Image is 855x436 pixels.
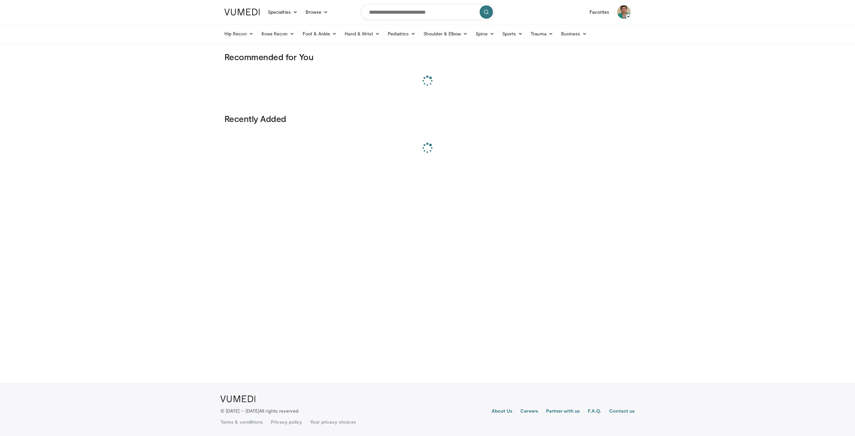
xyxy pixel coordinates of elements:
a: Trauma [527,27,557,40]
a: Spine [472,27,498,40]
input: Search topics, interventions [361,4,494,20]
a: Partner with us [546,408,580,416]
a: Sports [498,27,527,40]
a: Knee Recon [258,27,299,40]
a: F.A.Q. [588,408,601,416]
a: Your privacy choices [310,419,356,425]
a: Careers [520,408,538,416]
a: Hand & Wrist [341,27,384,40]
a: Shoulder & Elbow [419,27,472,40]
a: Pediatrics [384,27,419,40]
img: Avatar [617,5,631,19]
a: About Us [492,408,513,416]
img: VuMedi Logo [224,9,260,15]
a: Contact us [609,408,635,416]
a: Foot & Ankle [299,27,341,40]
img: VuMedi Logo [220,396,255,402]
p: © [DATE] – [DATE] [220,408,299,414]
a: Privacy policy [271,419,302,425]
a: Business [557,27,591,40]
h3: Recently Added [224,113,631,124]
a: Terms & conditions [220,419,263,425]
h3: Recommended for You [224,51,631,62]
a: Favorites [585,5,613,19]
a: Browse [302,5,332,19]
span: All rights reserved [259,408,298,414]
a: Specialties [264,5,302,19]
a: Hip Recon [220,27,258,40]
